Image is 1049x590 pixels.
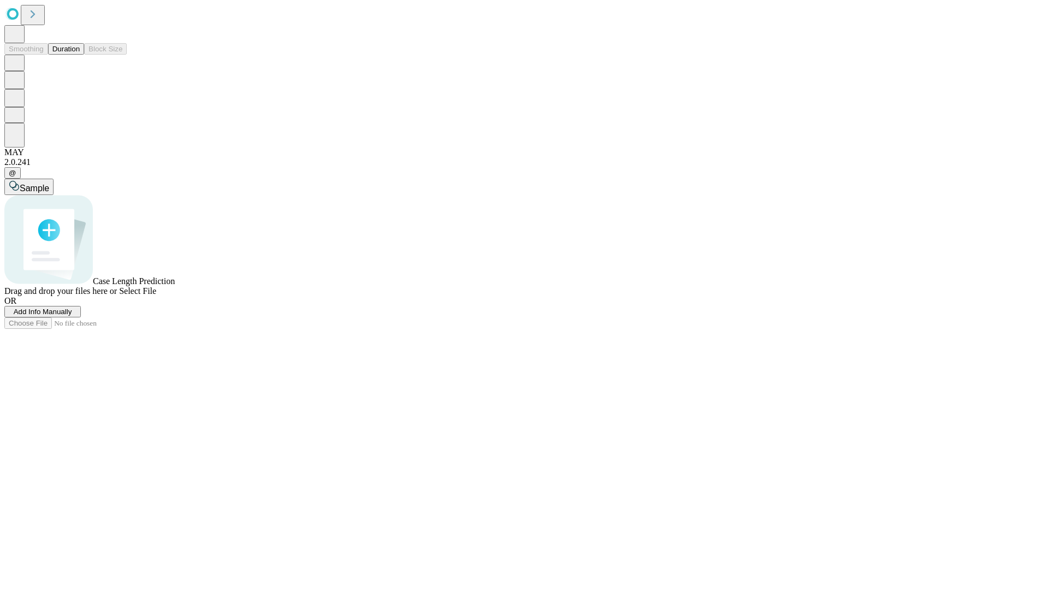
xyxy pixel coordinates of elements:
[20,184,49,193] span: Sample
[4,167,21,179] button: @
[48,43,84,55] button: Duration
[4,296,16,305] span: OR
[119,286,156,296] span: Select File
[4,286,117,296] span: Drag and drop your files here or
[4,179,54,195] button: Sample
[93,276,175,286] span: Case Length Prediction
[4,147,1045,157] div: MAY
[4,306,81,317] button: Add Info Manually
[14,308,72,316] span: Add Info Manually
[84,43,127,55] button: Block Size
[4,157,1045,167] div: 2.0.241
[9,169,16,177] span: @
[4,43,48,55] button: Smoothing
